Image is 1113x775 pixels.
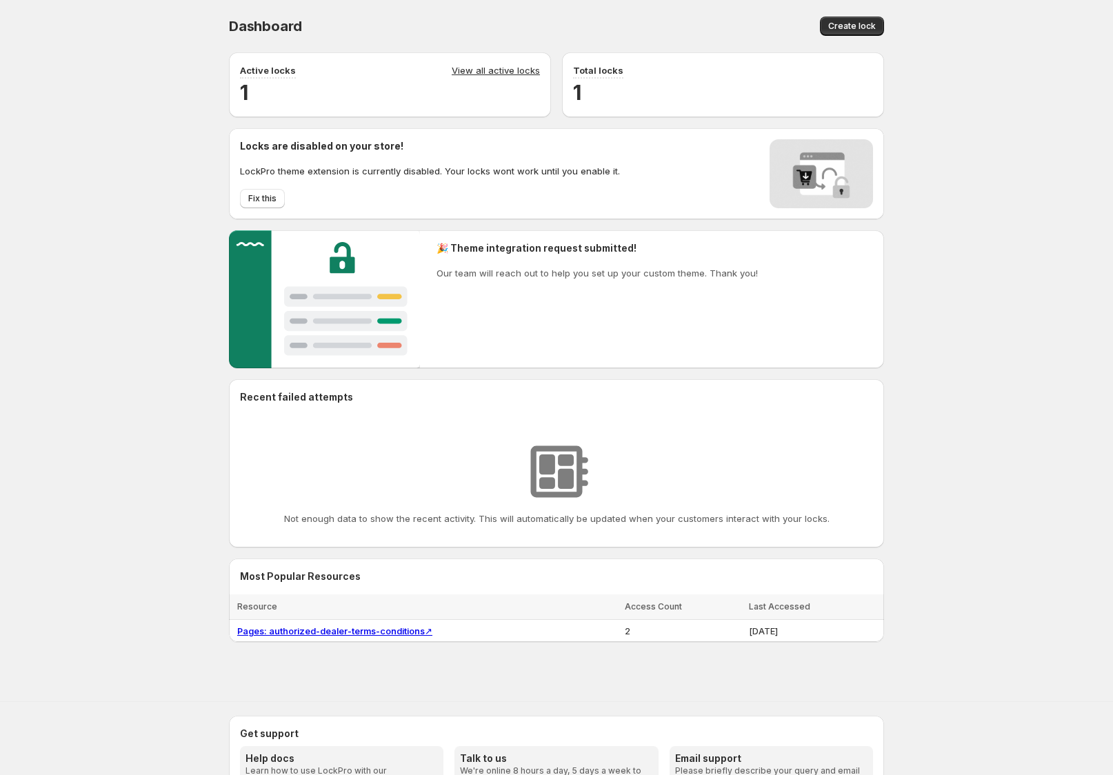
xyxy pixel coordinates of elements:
h2: 1 [573,79,873,106]
p: Total locks [573,63,623,77]
h2: Most Popular Resources [240,570,873,583]
p: Active locks [240,63,296,77]
span: Resource [237,601,277,612]
h2: 1 [240,79,540,106]
button: Create lock [820,17,884,36]
h3: Email support [675,752,868,765]
span: Last Accessed [749,601,810,612]
p: LockPro theme extension is currently disabled. Your locks wont work until you enable it. [240,164,620,178]
td: 2 [621,620,744,643]
img: Customer support [229,230,420,368]
h2: Get support [240,727,873,741]
p: Not enough data to show the recent activity. This will automatically be updated when your custome... [284,512,830,525]
span: [DATE] [749,625,778,636]
p: Our team will reach out to help you set up your custom theme. Thank you! [437,266,758,280]
img: No resources found [522,437,591,506]
span: Dashboard [229,18,302,34]
h3: Talk to us [460,752,652,765]
a: View all active locks [452,63,540,79]
h3: Help docs [245,752,438,765]
img: Locks disabled [770,139,873,208]
h2: 🎉 Theme integration request submitted! [437,241,758,255]
h2: Recent failed attempts [240,390,353,404]
span: Access Count [625,601,682,612]
a: Pages: authorized-dealer-terms-conditions↗ [237,625,432,636]
span: Fix this [248,193,277,204]
span: Create lock [828,21,876,32]
button: Fix this [240,189,285,208]
h2: Locks are disabled on your store! [240,139,620,153]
